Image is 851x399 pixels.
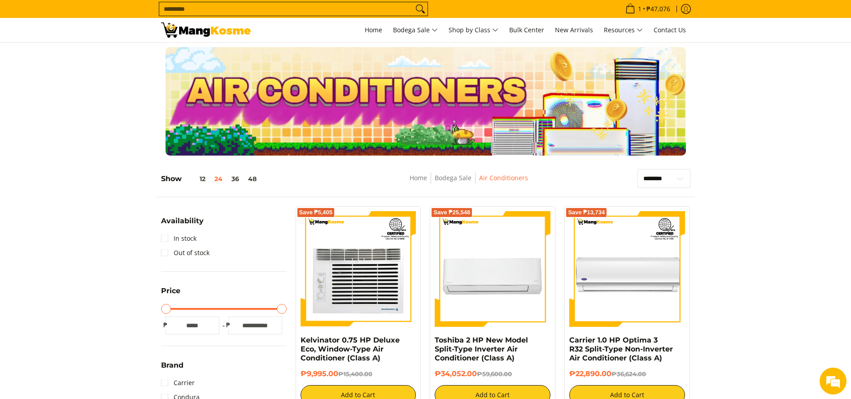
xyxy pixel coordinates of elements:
a: Bulk Center [505,18,549,42]
del: ₱15,400.00 [338,370,372,377]
img: Toshiba 2 HP New Model Split-Type Inverter Air Conditioner (Class A) [435,211,550,327]
del: ₱59,600.00 [477,370,512,377]
a: New Arrivals [550,18,598,42]
button: 36 [227,175,244,182]
img: Bodega Sale Aircon l Mang Kosme: Home Appliances Warehouse Sale [161,22,251,38]
span: Bulk Center [509,26,544,34]
del: ₱36,624.00 [611,370,646,377]
button: Search [413,2,428,16]
nav: Main Menu [260,18,690,42]
nav: Breadcrumbs [344,173,593,193]
span: Shop by Class [449,25,498,36]
a: In stock [161,231,196,246]
span: • [623,4,673,14]
a: Carrier 1.0 HP Optima 3 R32 Split-Type Non-Inverter Air Conditioner (Class A) [569,336,673,362]
a: Kelvinator 0.75 HP Deluxe Eco, Window-Type Air Conditioner (Class A) [301,336,400,362]
span: Save ₱25,548 [433,210,470,215]
a: Shop by Class [444,18,503,42]
span: Home [365,26,382,34]
a: Toshiba 2 HP New Model Split-Type Inverter Air Conditioner (Class A) [435,336,528,362]
a: Contact Us [649,18,690,42]
h6: ₱34,052.00 [435,369,550,378]
a: Carrier [161,376,195,390]
summary: Open [161,362,183,376]
h6: ₱22,890.00 [569,369,685,378]
a: Home [410,173,427,182]
span: Resources [604,25,643,36]
button: 24 [210,175,227,182]
span: Save ₱13,734 [568,210,605,215]
span: New Arrivals [555,26,593,34]
span: Price [161,287,180,295]
a: Bodega Sale [388,18,442,42]
span: Bodega Sale [393,25,438,36]
h5: Show [161,174,261,183]
a: Home [360,18,387,42]
span: Availability [161,217,204,225]
button: 48 [244,175,261,182]
img: Kelvinator 0.75 HP Deluxe Eco, Window-Type Air Conditioner (Class A) [301,211,416,327]
span: Save ₱5,405 [299,210,333,215]
a: Resources [599,18,647,42]
span: ₱47,076 [645,6,672,12]
a: Out of stock [161,246,209,260]
span: ₱ [224,321,233,330]
img: Carrier 1.0 HP Optima 3 R32 Split-Type Non-Inverter Air Conditioner (Class A) [569,211,685,327]
h6: ₱9,995.00 [301,369,416,378]
button: 12 [182,175,210,182]
a: Air Conditioners [479,173,528,182]
a: Bodega Sale [435,173,471,182]
span: Brand [161,362,183,369]
summary: Open [161,287,180,301]
span: 1 [637,6,643,12]
summary: Open [161,217,204,231]
span: Contact Us [654,26,686,34]
span: ₱ [161,321,170,330]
